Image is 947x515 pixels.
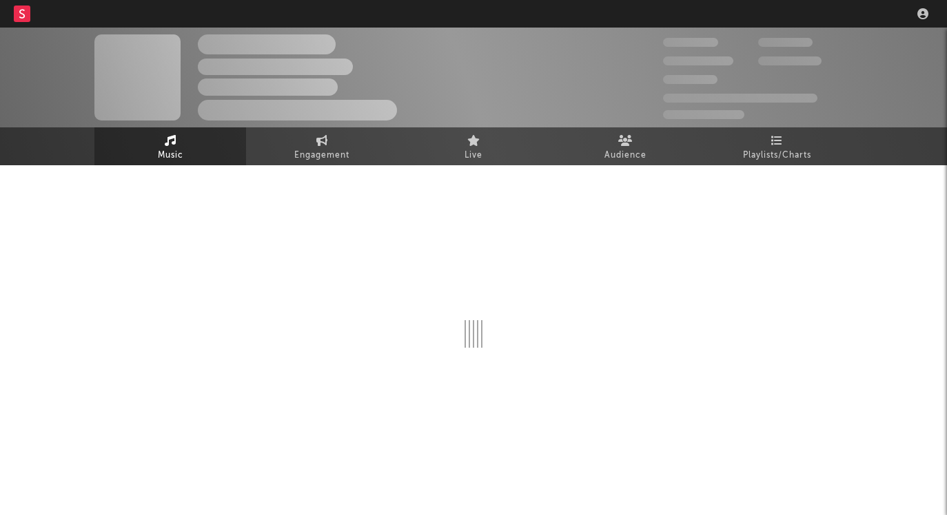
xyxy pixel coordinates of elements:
span: Playlists/Charts [743,147,811,164]
span: 50,000,000 Monthly Listeners [663,94,817,103]
span: 1,000,000 [758,56,822,65]
span: Jump Score: 85.0 [663,110,744,119]
a: Playlists/Charts [701,127,853,165]
span: Engagement [294,147,349,164]
span: Live [465,147,482,164]
a: Audience [549,127,701,165]
a: Music [94,127,246,165]
span: Audience [604,147,646,164]
span: 100,000 [663,75,717,84]
span: 100,000 [758,38,813,47]
span: 300,000 [663,38,718,47]
a: Live [398,127,549,165]
span: 50,000,000 [663,56,733,65]
span: Music [158,147,183,164]
a: Engagement [246,127,398,165]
